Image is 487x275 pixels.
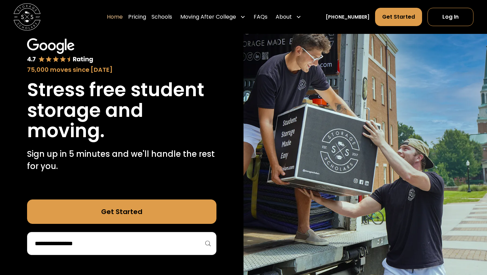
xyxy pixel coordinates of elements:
[273,7,304,26] div: About
[427,8,473,26] a: Log In
[276,13,292,21] div: About
[27,38,93,64] img: Google 4.7 star rating
[375,8,422,26] a: Get Started
[178,7,248,26] div: Moving After College
[27,148,216,172] p: Sign up in 5 minutes and we'll handle the rest for you.
[27,65,216,74] div: 75,000 moves since [DATE]
[152,7,172,26] a: Schools
[27,199,216,224] a: Get Started
[27,80,216,141] h1: Stress free student storage and moving.
[128,7,146,26] a: Pricing
[107,7,123,26] a: Home
[14,3,41,30] img: Storage Scholars main logo
[180,13,236,21] div: Moving After College
[254,7,268,26] a: FAQs
[326,14,370,21] a: [PHONE_NUMBER]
